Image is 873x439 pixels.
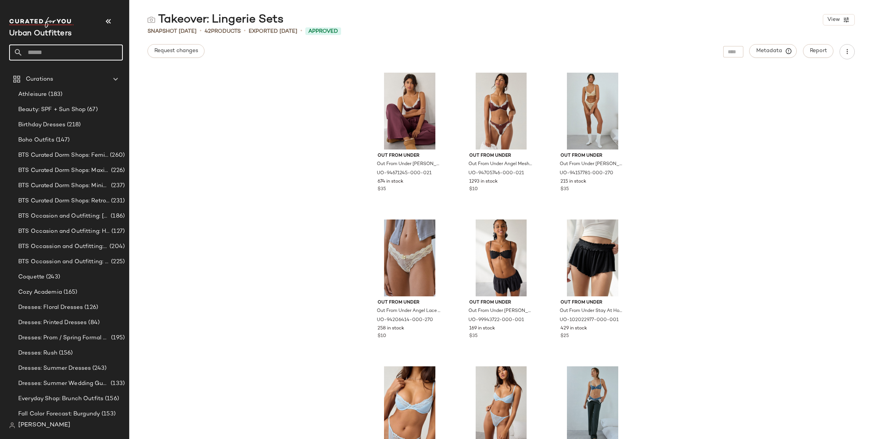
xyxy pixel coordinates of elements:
span: Dresses: Rush [18,349,57,358]
span: Snapshot [DATE] [148,27,197,35]
span: Out From Under Angel Mesh Lace Trim Thong in Chocolate, Women's at Urban Outfitters [468,161,533,168]
span: [PERSON_NAME] [18,421,70,430]
span: (67) [86,105,98,114]
span: Out From Under [469,299,533,306]
span: Coquette [18,273,44,282]
span: Dresses: Summer Dresses [18,364,91,373]
span: (243) [44,273,60,282]
span: (225) [110,258,125,266]
span: $35 [560,186,569,193]
span: View [827,17,840,23]
span: Out From Under [PERSON_NAME] Tie-Front Bow Lace Trim Balconette Bra in Black, Women's at Urban Ou... [468,308,533,315]
span: BTS Occasion and Outfitting: [PERSON_NAME] to Party [18,212,109,221]
span: Out From Under [PERSON_NAME] [PERSON_NAME] in Light Yellow, Women's at Urban Outfitters [560,161,624,168]
span: Fall Color Forecast: Burgundy [18,410,100,418]
span: (126) [83,303,98,312]
span: Metadata [756,48,790,54]
span: (165) [62,288,78,297]
span: Beauty: SPF + Sun Shop [18,105,86,114]
span: 215 in stock [560,178,586,185]
img: 94206414_270_b [371,219,448,296]
span: 1293 in stock [469,178,498,185]
span: Dresses: Printed Dresses [18,318,87,327]
span: $35 [378,186,386,193]
span: (226) [110,166,125,175]
span: UO-94705746-000-021 [468,170,524,177]
img: cfy_white_logo.C9jOOHJF.svg [9,17,74,28]
span: Out From Under [469,153,533,159]
span: BTS Curated Dorm Shops: Retro+ Boho [18,197,110,205]
span: (186) [109,212,125,221]
span: Current Company Name [9,30,71,38]
span: UO-94157781-000-270 [560,170,613,177]
span: (156) [57,349,73,358]
span: (153) [100,410,116,418]
span: (237) [110,181,125,190]
span: $25 [560,333,569,340]
div: Products [205,27,241,35]
span: BTS Curated Dorm Shops: Minimalist [18,181,110,190]
span: UO-94671245-000-021 [377,170,432,177]
span: Out From Under [378,299,442,306]
span: (133) [109,379,125,388]
p: Exported [DATE] [249,27,297,35]
span: (127) [110,227,125,236]
button: View [823,14,855,25]
span: 674 in stock [378,178,403,185]
span: (84) [87,318,100,327]
span: UO-99943722-000-001 [468,317,524,324]
span: 42 [205,29,211,34]
span: Out From Under Angel Lace Thong in Light Yellow, Women's at Urban Outfitters [377,308,441,315]
span: (147) [54,136,70,145]
span: $35 [469,333,478,340]
span: UO-94206414-000-270 [377,317,433,324]
span: 169 in stock [469,325,495,332]
span: • [200,27,202,36]
span: (243) [91,364,106,373]
span: 429 in stock [560,325,587,332]
span: Out From Under [560,153,625,159]
span: Out From Under [PERSON_NAME] Mesh Underwire Bra in Chocolate, Women's at Urban Outfitters [377,161,441,168]
span: Report [810,48,827,54]
span: • [300,27,302,36]
span: (231) [110,197,125,205]
img: 94671245_021_b [371,73,448,150]
span: BTS Occasion and Outfitting: Homecoming Dresses [18,227,110,236]
span: (260) [108,151,125,160]
span: Everyday Shop: Brunch Outfits [18,394,103,403]
button: Metadata [749,44,797,58]
span: Dresses: Summer Wedding Guest [18,379,109,388]
span: (183) [47,90,62,99]
span: Cozy Academia [18,288,62,297]
span: Request changes [154,48,198,54]
span: 258 in stock [378,325,404,332]
span: BTS Occassion and Outfitting: Campus Lounge [18,242,108,251]
span: Approved [308,27,338,35]
span: Dresses: Floral Dresses [18,303,83,312]
span: BTS Curated Dorm Shops: Feminine [18,151,108,160]
span: (195) [110,334,125,342]
span: $10 [469,186,478,193]
img: 94157781_270_b [554,73,631,150]
span: Out From Under [378,153,442,159]
img: 99943722_001_b [463,219,540,296]
span: BTS Occassion and Outfitting: First Day Fits [18,258,110,266]
span: Athleisure [18,90,47,99]
div: Takeover: Lingerie Sets [148,12,284,27]
span: Boho Outfits [18,136,54,145]
img: svg%3e [148,16,155,24]
span: Out From Under [560,299,625,306]
span: $10 [378,333,386,340]
span: Curations [26,75,53,84]
span: BTS Curated Dorm Shops: Maximalist [18,166,110,175]
img: 94705746_021_b [463,73,540,150]
span: UO-102022977-000-001 [560,317,619,324]
img: svg%3e [9,422,15,428]
button: Report [803,44,833,58]
img: 102022977_001_b [554,219,631,296]
span: (218) [65,121,81,129]
span: Birthday Dresses [18,121,65,129]
span: • [244,27,246,36]
span: Dresses: Prom / Spring Formal Outfitting [18,334,110,342]
span: (204) [108,242,125,251]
